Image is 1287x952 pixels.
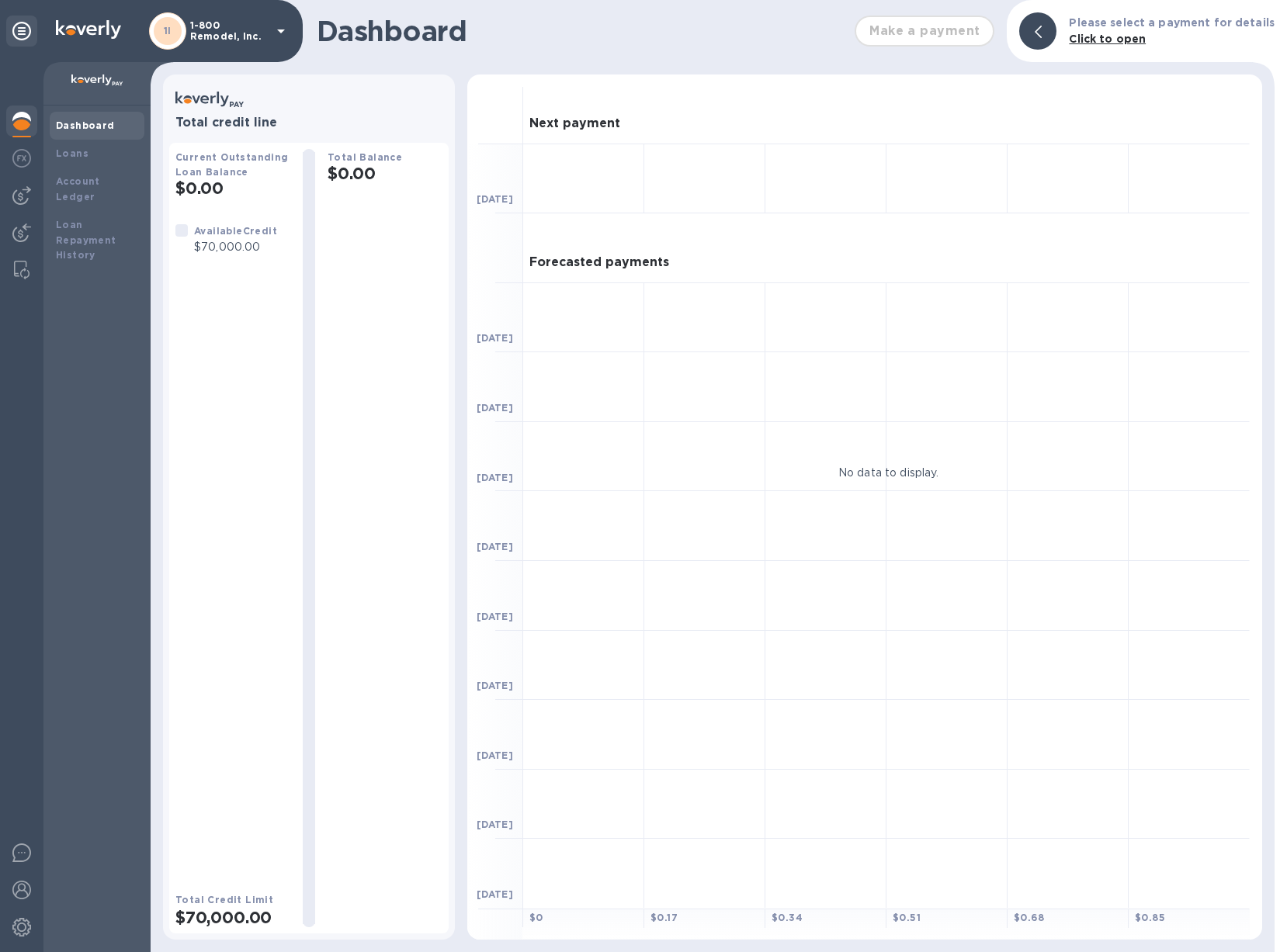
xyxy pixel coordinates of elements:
[477,749,513,761] b: [DATE]
[477,541,513,552] b: [DATE]
[56,219,116,261] b: Loan Repayment History
[1069,16,1275,29] b: Please select a payment for details
[893,912,921,923] b: $ 0.51
[56,147,88,159] b: Loans
[529,116,620,131] h3: Next payment
[317,15,847,47] h1: Dashboard
[175,908,290,927] h2: $70,000.00
[650,912,678,923] b: $ 0.17
[194,225,277,237] b: Available Credit
[175,178,290,198] h2: $0.00
[175,894,273,905] b: Total Credit Limit
[477,611,513,622] b: [DATE]
[175,116,442,130] h3: Total credit line
[477,819,513,830] b: [DATE]
[164,25,172,36] b: 1I
[838,464,939,480] p: No data to display.
[56,20,121,39] img: Logo
[1069,33,1146,45] b: Click to open
[477,402,513,414] b: [DATE]
[56,175,100,203] b: Account Ledger
[477,332,513,344] b: [DATE]
[529,912,543,923] b: $ 0
[6,16,37,47] div: Unpin categories
[175,151,289,178] b: Current Outstanding Loan Balance
[190,20,268,42] p: 1-800 Remodel, Inc.
[772,912,803,923] b: $ 0.34
[529,255,669,270] h3: Forecasted payments
[477,888,513,900] b: [DATE]
[1014,912,1044,923] b: $ 0.68
[477,680,513,691] b: [DATE]
[328,151,402,163] b: Total Balance
[477,193,513,205] b: [DATE]
[1135,912,1165,923] b: $ 0.85
[328,164,442,183] h2: $0.00
[12,149,31,168] img: Foreign exchange
[56,119,115,131] b: Dashboard
[194,239,277,255] p: $70,000.00
[477,472,513,483] b: [DATE]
